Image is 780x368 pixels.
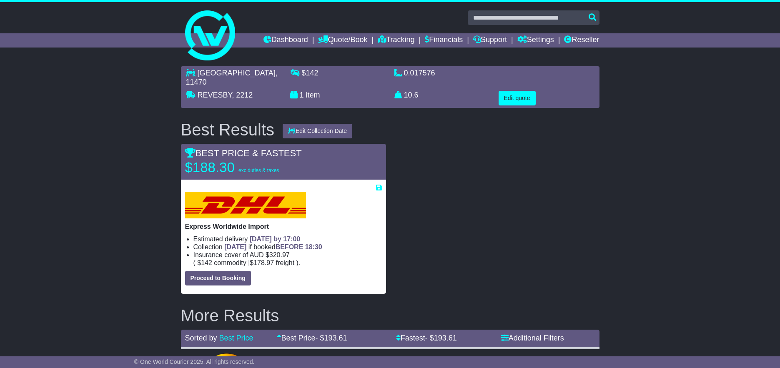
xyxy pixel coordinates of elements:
[404,91,419,99] span: 10.6
[185,148,302,158] span: BEST PRICE & FASTEST
[219,334,253,342] a: Best Price
[214,259,246,266] span: Commodity
[306,69,319,77] span: 142
[300,91,304,99] span: 1
[232,91,253,99] span: , 2212
[277,334,347,342] a: Best Price- $193.61
[201,259,212,266] span: 142
[193,235,382,243] li: Estimated delivery
[185,192,306,218] img: DHL: Express Worldwide Import
[425,334,457,342] span: - $
[283,124,352,138] button: Edit Collection Date
[396,334,457,342] a: Fastest- $193.61
[473,33,507,48] a: Support
[276,243,303,250] span: BEFORE
[134,358,255,365] span: © One World Courier 2025. All rights reserved.
[181,306,599,325] h2: More Results
[224,243,246,250] span: [DATE]
[198,69,276,77] span: [GEOGRAPHIC_DATA]
[198,91,232,99] span: REVESBY
[224,243,322,250] span: if booked
[253,259,274,266] span: 178.97
[250,235,301,243] span: [DATE] by 17:00
[499,91,536,105] button: Edit quote
[186,69,278,86] span: , 11470
[318,33,367,48] a: Quote/Book
[193,243,382,251] li: Collection
[248,259,250,266] span: |
[185,334,217,342] span: Sorted by
[434,334,457,342] span: 193.61
[305,243,322,250] span: 18:30
[306,91,320,99] span: item
[378,33,414,48] a: Tracking
[425,33,463,48] a: Financials
[185,159,289,176] p: $188.30
[302,69,319,77] span: $
[238,168,279,173] span: exc duties & taxes
[517,33,554,48] a: Settings
[269,251,290,258] span: 320.97
[185,271,251,285] button: Proceed to Booking
[193,251,290,259] span: Insurance cover of AUD $
[324,334,347,342] span: 193.61
[185,223,382,230] p: Express Worldwide Import
[564,33,599,48] a: Reseller
[263,33,308,48] a: Dashboard
[193,259,301,267] span: ( ).
[196,259,296,266] span: $ $
[316,334,347,342] span: - $
[276,259,294,266] span: Freight
[177,120,279,139] div: Best Results
[404,69,435,77] span: 0.017576
[501,334,564,342] a: Additional Filters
